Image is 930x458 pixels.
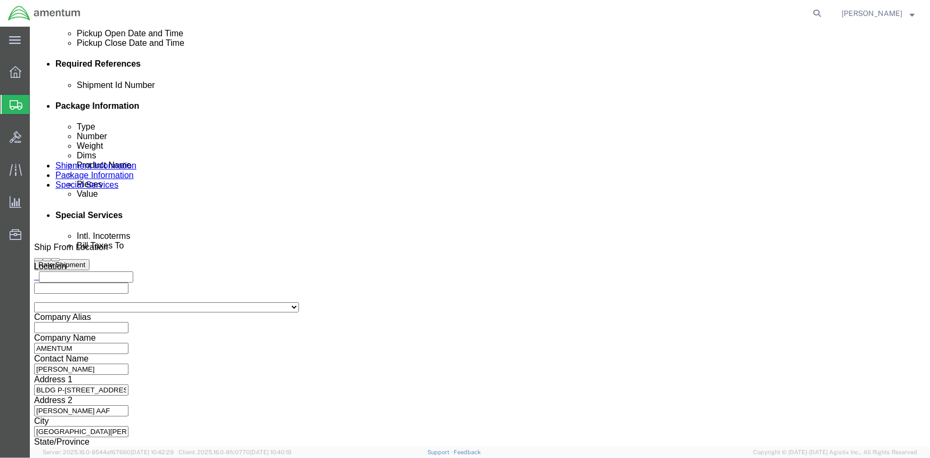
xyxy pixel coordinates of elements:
[842,7,902,19] span: Samantha Gibbons
[427,449,454,455] a: Support
[250,449,292,455] span: [DATE] 10:40:19
[30,27,930,447] iframe: FS Legacy Container
[753,448,917,457] span: Copyright © [DATE]-[DATE] Agistix Inc., All Rights Reserved
[131,449,174,455] span: [DATE] 10:42:29
[43,449,174,455] span: Server: 2025.16.0-9544af67660
[454,449,481,455] a: Feedback
[841,7,915,20] button: [PERSON_NAME]
[179,449,292,455] span: Client: 2025.16.0-8fc0770
[7,5,81,21] img: logo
